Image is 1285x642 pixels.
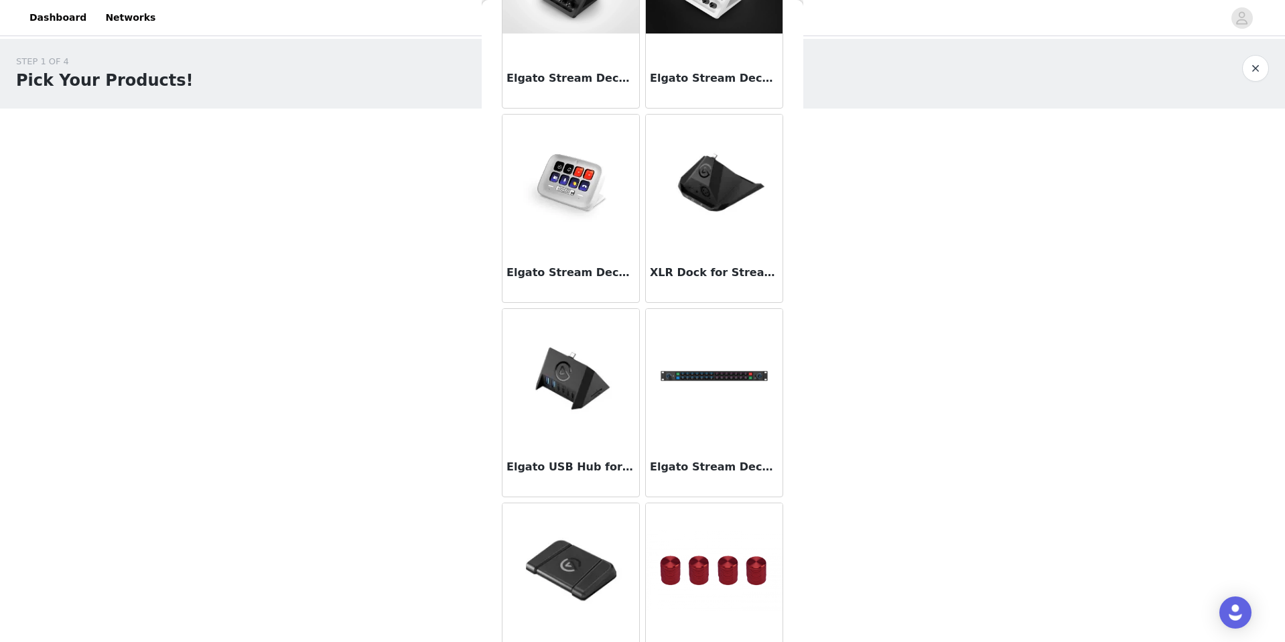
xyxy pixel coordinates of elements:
h3: Elgato USB Hub for Stream Deck + [506,459,635,475]
img: Stream Deck Foot Pedal [502,523,639,618]
h3: Elgato Stream Deck Neo [506,265,635,281]
h3: Elgato Stream Deck + [506,70,635,86]
div: Open Intercom Messenger [1219,596,1252,629]
img: Elgato Stream Deck Neo [502,134,639,229]
h3: Elgato Stream Deck Studio [650,459,779,475]
img: Elgato Stream Deck Studio [646,330,783,422]
h1: Pick Your Products! [16,68,193,92]
h3: XLR Dock for Stream Deck + [650,265,779,281]
div: STEP 1 OF 4 [16,55,193,68]
img: Elgato USB Hub for Stream Deck + [502,328,639,424]
a: Dashboard [21,3,94,33]
img: XLR Dock for Stream Deck + [646,134,783,230]
div: avatar [1235,7,1248,29]
h3: Elgato Stream Deck + white Edition [650,70,779,86]
a: Networks [97,3,163,33]
img: Elgato Stream Deck + Dial Set Red [646,530,783,611]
